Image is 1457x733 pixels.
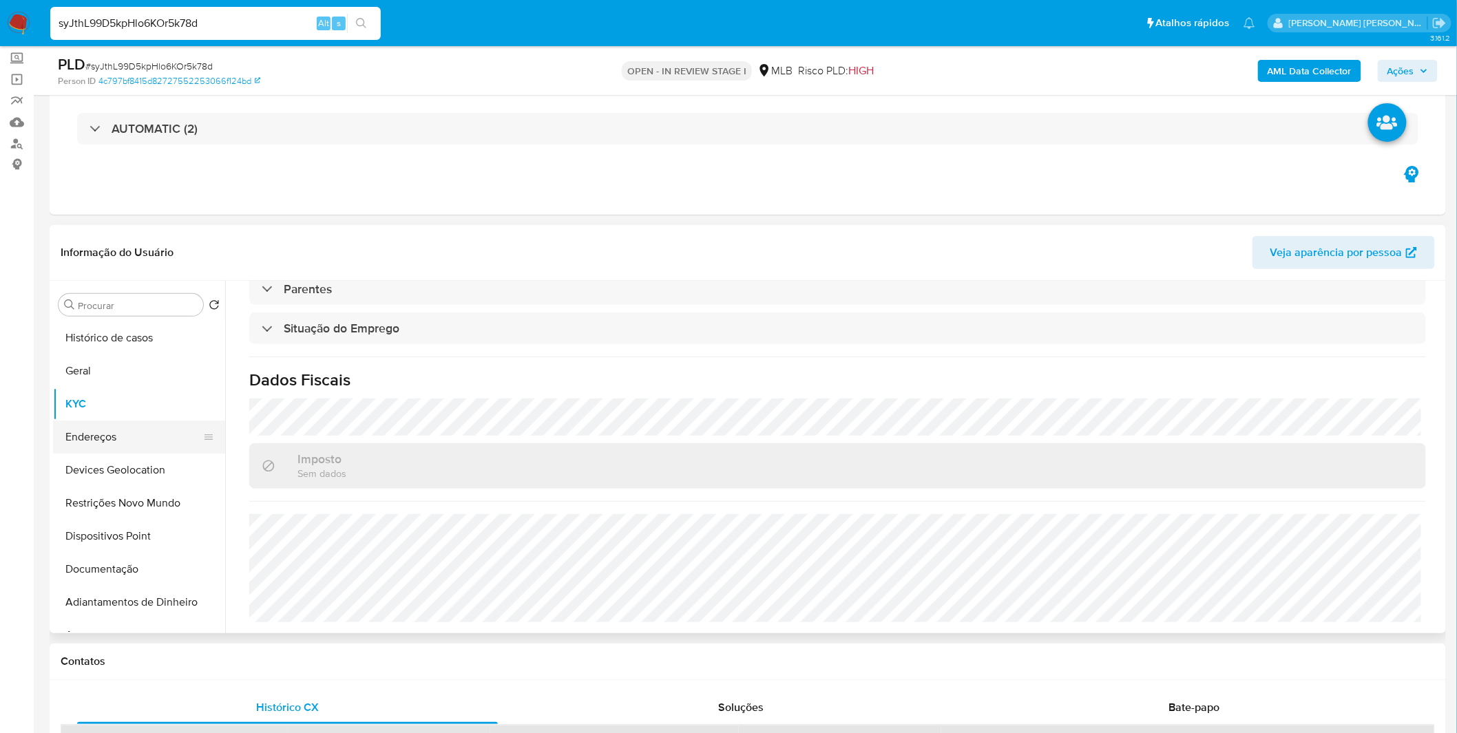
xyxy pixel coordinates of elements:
button: Ações [1378,60,1438,82]
div: AUTOMATIC (2) [77,113,1418,145]
input: Pesquise usuários ou casos... [50,14,381,32]
button: Procurar [64,299,75,310]
span: Soluções [718,699,764,715]
b: PLD [58,53,85,75]
b: AML Data Collector [1268,60,1352,82]
div: MLB [757,63,793,78]
a: Sair [1432,16,1447,30]
input: Procurar [78,299,198,312]
div: ImpostoSem dados [249,443,1426,488]
span: Risco PLD: [798,63,874,78]
span: Bate-papo [1169,699,1220,715]
span: Ações [1387,60,1414,82]
button: Endereços [53,421,214,454]
span: Alt [318,17,329,30]
span: s [337,17,341,30]
h1: Contatos [61,655,1435,668]
a: 4c797bf8415d82727552253066f124bd [98,75,260,87]
button: Documentação [53,553,225,586]
button: Dispositivos Point [53,520,225,553]
span: HIGH [848,63,874,78]
p: igor.silva@mercadolivre.com [1289,17,1428,30]
button: Anexos [53,619,225,652]
button: Veja aparência por pessoa [1252,236,1435,269]
button: Geral [53,354,225,387]
h3: Imposto [297,452,346,467]
button: Retornar ao pedido padrão [209,299,220,315]
button: Devices Geolocation [53,454,225,487]
b: Person ID [58,75,96,87]
span: 3.161.2 [1430,32,1450,43]
span: Histórico CX [256,699,319,715]
div: Parentes [249,273,1426,305]
h1: Informação do Usuário [61,246,174,259]
button: search-icon [347,14,375,33]
span: # syJthL99D5kpHlo6KOr5k78d [85,59,213,73]
a: Notificações [1244,17,1255,29]
div: Situação do Emprego [249,312,1426,344]
h3: Parentes [284,281,332,297]
button: Histórico de casos [53,321,225,354]
button: Adiantamentos de Dinheiro [53,586,225,619]
h3: AUTOMATIC (2) [112,121,198,136]
button: AML Data Collector [1258,60,1361,82]
button: KYC [53,387,225,421]
h3: Situação do Emprego [284,321,399,336]
span: Veja aparência por pessoa [1270,236,1403,269]
p: Sem dados [297,467,346,480]
p: OPEN - IN REVIEW STAGE I [622,61,752,81]
button: Restrições Novo Mundo [53,487,225,520]
h1: Dados Fiscais [249,370,1426,390]
span: Atalhos rápidos [1156,16,1230,30]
